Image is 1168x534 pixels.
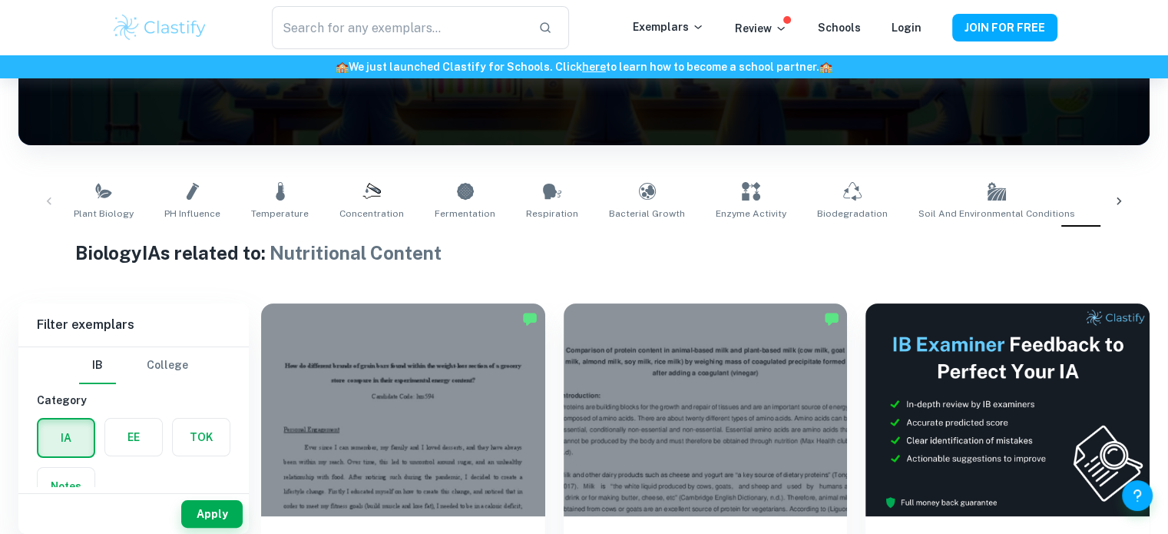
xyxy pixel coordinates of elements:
button: Help and Feedback [1122,480,1153,511]
span: Concentration [339,207,404,221]
button: IA [38,420,94,456]
span: Soil and Environmental Conditions [918,207,1075,221]
span: Enzyme Activity [716,207,786,221]
button: Apply [181,500,243,528]
button: IB [79,347,116,384]
h6: Filter exemplars [18,303,249,347]
span: 🏫 [336,61,349,73]
h6: Category [37,392,230,409]
span: 🏫 [819,61,832,73]
span: pH Influence [164,207,220,221]
span: Nutritional Content [270,242,442,264]
img: Clastify logo [111,12,209,43]
p: Exemplars [633,18,704,35]
span: Fermentation [435,207,495,221]
button: TOK [173,419,230,456]
button: Notes [38,468,94,505]
div: Filter type choice [79,347,188,384]
img: Marked [522,311,538,327]
button: EE [105,419,162,456]
input: Search for any exemplars... [272,6,525,49]
h6: We just launched Clastify for Schools. Click to learn how to become a school partner. [3,58,1165,75]
span: Bacterial Growth [609,207,685,221]
span: Plant Biology [74,207,134,221]
p: Review [735,20,787,37]
button: College [147,347,188,384]
img: Thumbnail [865,303,1150,516]
img: Marked [824,311,839,327]
button: JOIN FOR FREE [952,14,1057,41]
a: here [582,61,606,73]
span: Temperature [251,207,309,221]
h1: Biology IAs related to: [75,239,1094,267]
a: Login [892,22,921,34]
span: Respiration [526,207,578,221]
a: Schools [818,22,861,34]
span: Biodegradation [817,207,888,221]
